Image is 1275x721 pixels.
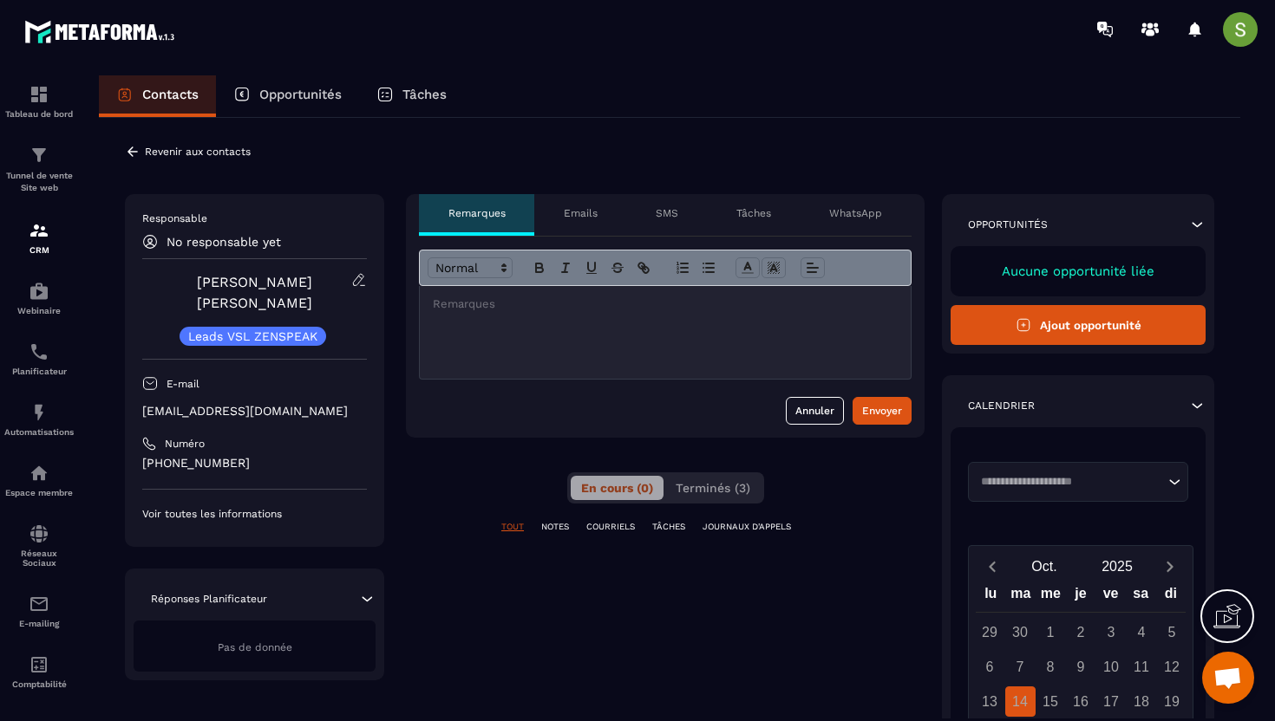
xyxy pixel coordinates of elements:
img: scheduler [29,341,49,362]
div: 13 [975,686,1005,717]
a: formationformationTunnel de vente Site web [4,132,74,207]
div: 1 [1036,617,1066,647]
img: logo [24,16,180,48]
div: 10 [1096,652,1127,682]
button: Ajout opportunité [951,305,1206,345]
p: Numéro [165,437,205,451]
a: formationformationTableau de bord [4,71,74,132]
p: No responsable yet [167,235,281,249]
div: 5 [1157,617,1187,647]
div: 15 [1036,686,1066,717]
p: Comptabilité [4,679,74,689]
div: 29 [975,617,1005,647]
p: Opportunités [968,218,1048,231]
p: Webinaire [4,306,74,315]
button: Previous month [976,555,1008,578]
a: automationsautomationsWebinaire [4,268,74,328]
p: Espace membre [4,488,74,497]
div: Envoyer [862,402,902,419]
div: 4 [1127,617,1157,647]
p: Tunnel de vente Site web [4,170,74,194]
img: formation [29,84,49,105]
div: Ouvrir le chat [1202,652,1254,704]
img: automations [29,463,49,484]
img: automations [29,281,49,302]
img: social-network [29,523,49,544]
div: 7 [1005,652,1036,682]
a: [PERSON_NAME] [PERSON_NAME] [197,274,312,311]
div: 14 [1005,686,1036,717]
a: formationformationCRM [4,207,74,268]
img: accountant [29,654,49,675]
div: lu [976,581,1006,612]
button: Envoyer [853,397,912,425]
p: CRM [4,245,74,255]
div: di [1155,581,1186,612]
img: email [29,594,49,614]
p: Planificateur [4,367,74,376]
p: NOTES [541,521,569,533]
p: Réponses Planificateur [151,592,267,606]
p: SMS [656,206,678,220]
div: 19 [1157,686,1187,717]
p: Opportunités [259,87,342,102]
img: automations [29,402,49,423]
p: TÂCHES [652,521,685,533]
span: En cours (0) [581,481,653,495]
div: 18 [1127,686,1157,717]
div: me [1036,581,1066,612]
button: Open years overlay [1081,551,1154,581]
div: 8 [1036,652,1066,682]
input: Search for option [975,473,1164,490]
div: je [1066,581,1096,612]
p: COURRIELS [586,521,635,533]
div: 16 [1066,686,1096,717]
a: social-networksocial-networkRéseaux Sociaux [4,510,74,581]
span: Terminés (3) [676,481,750,495]
p: Tâches [736,206,771,220]
a: Tâches [359,75,464,117]
img: formation [29,145,49,166]
div: sa [1126,581,1156,612]
p: Tâches [402,87,447,102]
p: [PHONE_NUMBER] [142,455,367,471]
button: Open months overlay [1008,551,1081,581]
p: Remarques [448,206,506,220]
p: TOUT [501,521,524,533]
div: ve [1095,581,1126,612]
p: Voir toutes les informations [142,507,367,521]
button: En cours (0) [571,476,664,500]
p: Tableau de bord [4,109,74,119]
p: E-mail [167,377,199,391]
div: 30 [1005,617,1036,647]
button: Next month [1154,555,1186,578]
div: Search for option [968,462,1188,502]
p: Calendrier [968,399,1035,412]
button: Terminés (3) [665,476,761,500]
a: emailemailE-mailing [4,581,74,641]
p: Responsable [142,211,367,225]
div: 9 [1066,652,1096,682]
a: Opportunités [216,75,359,117]
p: Emails [564,206,598,220]
div: 3 [1096,617,1127,647]
p: E-mailing [4,619,74,628]
div: ma [1006,581,1036,612]
p: Réseaux Sociaux [4,549,74,568]
div: 17 [1096,686,1127,717]
p: JOURNAUX D'APPELS [703,521,791,533]
p: Leads VSL ZENSPEAK [188,330,317,342]
div: 6 [975,652,1005,682]
a: schedulerschedulerPlanificateur [4,328,74,389]
p: Revenir aux contacts [145,146,251,158]
div: 2 [1066,617,1096,647]
img: formation [29,220,49,241]
p: Automatisations [4,427,74,437]
p: WhatsApp [829,206,882,220]
a: accountantaccountantComptabilité [4,641,74,702]
a: automationsautomationsAutomatisations [4,389,74,450]
p: Aucune opportunité liée [968,263,1188,279]
div: 11 [1127,652,1157,682]
p: Contacts [142,87,199,102]
a: automationsautomationsEspace membre [4,450,74,510]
